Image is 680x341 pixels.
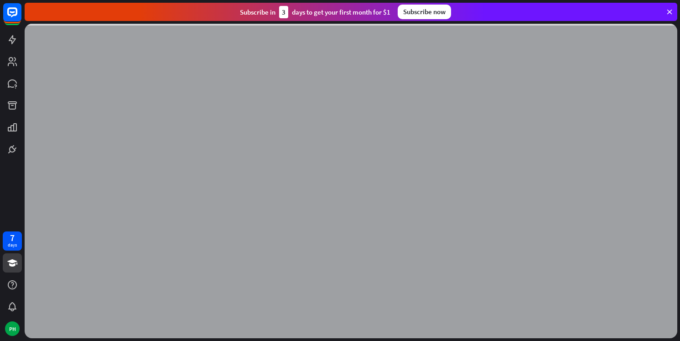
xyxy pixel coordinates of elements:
[279,6,288,18] div: 3
[8,242,17,248] div: days
[3,231,22,251] a: 7 days
[5,321,20,336] div: PH
[240,6,390,18] div: Subscribe in days to get your first month for $1
[10,234,15,242] div: 7
[398,5,451,19] div: Subscribe now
